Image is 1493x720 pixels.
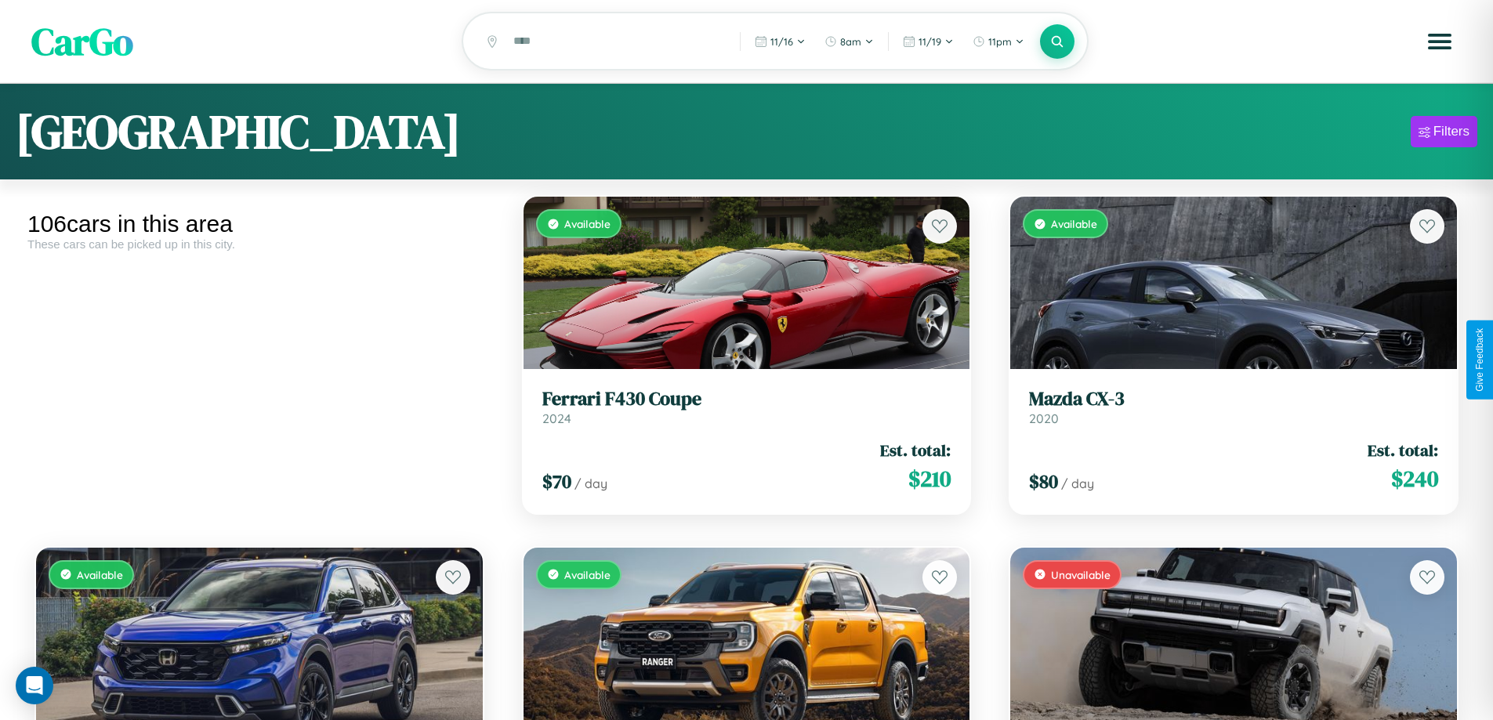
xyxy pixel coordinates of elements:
[1411,116,1477,147] button: Filters
[770,35,793,48] span: 11 / 16
[895,29,962,54] button: 11/19
[542,388,951,411] h3: Ferrari F430 Coupe
[574,476,607,491] span: / day
[564,568,611,581] span: Available
[31,16,133,67] span: CarGo
[1474,328,1485,392] div: Give Feedback
[16,99,461,164] h1: [GEOGRAPHIC_DATA]
[1029,388,1438,426] a: Mazda CX-32020
[1391,463,1438,494] span: $ 240
[965,29,1032,54] button: 11pm
[16,667,53,704] div: Open Intercom Messenger
[1061,476,1094,491] span: / day
[542,411,571,426] span: 2024
[564,217,611,230] span: Available
[988,35,1012,48] span: 11pm
[747,29,814,54] button: 11/16
[542,469,571,494] span: $ 70
[908,463,951,494] span: $ 210
[817,29,882,54] button: 8am
[1051,217,1097,230] span: Available
[27,211,491,237] div: 106 cars in this area
[1029,411,1059,426] span: 2020
[840,35,861,48] span: 8am
[27,237,491,251] div: These cars can be picked up in this city.
[919,35,941,48] span: 11 / 19
[77,568,123,581] span: Available
[1433,124,1469,139] div: Filters
[1418,20,1462,63] button: Open menu
[542,388,951,426] a: Ferrari F430 Coupe2024
[1029,388,1438,411] h3: Mazda CX-3
[1051,568,1111,581] span: Unavailable
[1368,439,1438,461] span: Est. total:
[1029,469,1058,494] span: $ 80
[880,439,951,461] span: Est. total:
